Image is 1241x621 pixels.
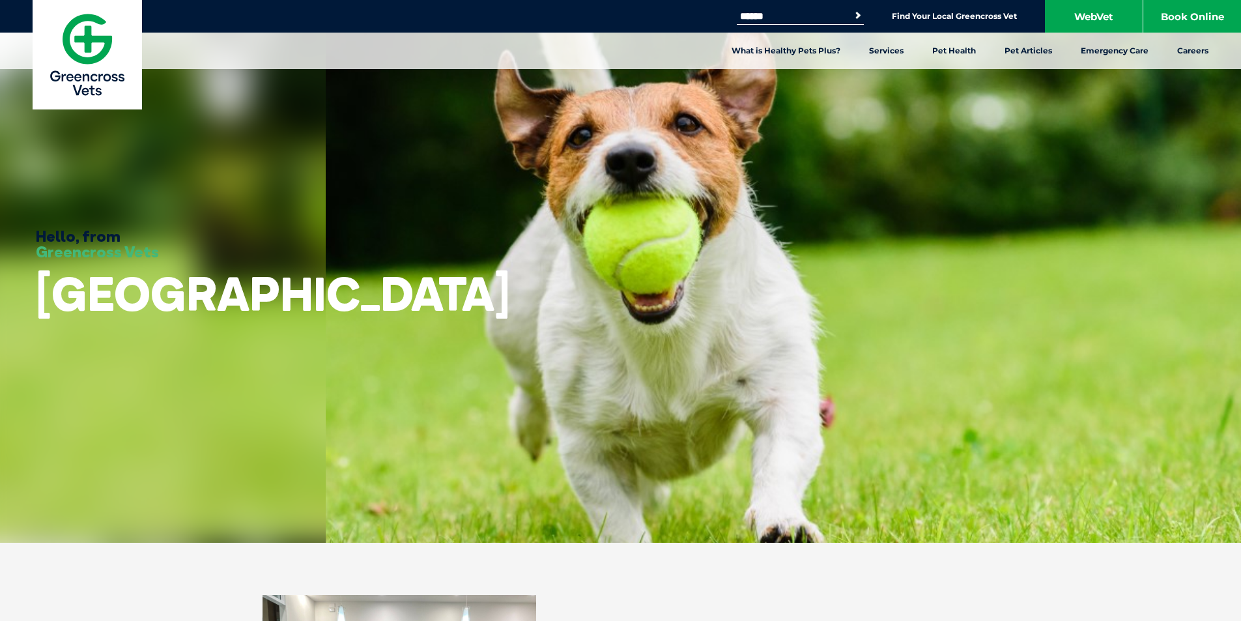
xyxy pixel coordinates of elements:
[717,33,855,69] a: What is Healthy Pets Plus?
[918,33,990,69] a: Pet Health
[990,33,1066,69] a: Pet Articles
[36,228,159,259] h3: Hello, from
[36,268,510,319] h1: [GEOGRAPHIC_DATA]
[851,9,864,22] button: Search
[36,242,159,261] span: Greencross Vets
[855,33,918,69] a: Services
[892,11,1017,22] a: Find Your Local Greencross Vet
[1066,33,1163,69] a: Emergency Care
[1163,33,1223,69] a: Careers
